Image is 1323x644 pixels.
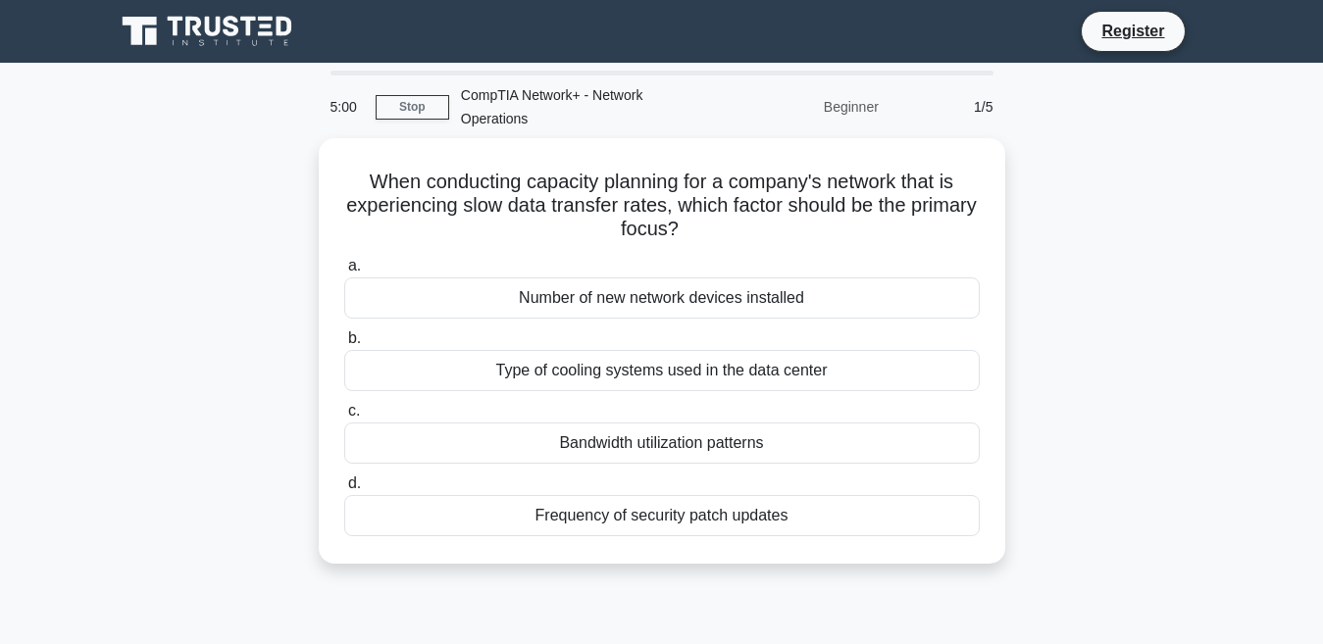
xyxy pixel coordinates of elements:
span: b. [348,329,361,346]
span: c. [348,402,360,419]
div: Number of new network devices installed [344,277,980,319]
div: 1/5 [890,87,1005,126]
div: Frequency of security patch updates [344,495,980,536]
h5: When conducting capacity planning for a company's network that is experiencing slow data transfer... [342,170,982,242]
div: CompTIA Network+ - Network Operations [449,75,719,138]
div: 5:00 [319,87,376,126]
span: d. [348,474,361,491]
a: Stop [376,95,449,120]
div: Type of cooling systems used in the data center [344,350,980,391]
span: a. [348,257,361,273]
a: Register [1090,19,1176,43]
div: Bandwidth utilization patterns [344,422,980,464]
div: Beginner [719,87,890,126]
